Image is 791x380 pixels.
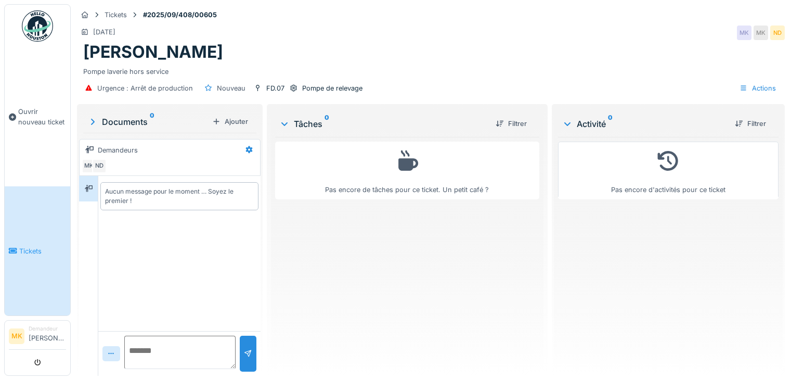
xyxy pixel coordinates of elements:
[325,118,329,130] sup: 0
[18,107,66,126] span: Ouvrir nouveau ticket
[217,83,245,93] div: Nouveau
[83,62,779,77] div: Pompe laverie hors service
[5,186,70,315] a: Tickets
[150,116,154,128] sup: 0
[105,10,127,20] div: Tickets
[139,10,221,20] strong: #2025/09/408/00605
[266,83,284,93] div: FD.07
[87,116,208,128] div: Documents
[770,26,785,40] div: ND
[735,81,781,96] div: Actions
[92,159,107,173] div: ND
[19,246,66,256] span: Tickets
[5,47,70,186] a: Ouvrir nouveau ticket
[22,10,53,42] img: Badge_color-CXgf-gQk.svg
[97,83,193,93] div: Urgence : Arrêt de production
[737,26,751,40] div: MK
[302,83,362,93] div: Pompe de relevage
[9,328,24,344] li: MK
[754,26,768,40] div: MK
[105,187,254,206] div: Aucun message pour le moment … Soyez le premier !
[93,27,115,37] div: [DATE]
[282,146,533,195] div: Pas encore de tâches pour ce ticket. Un petit café ?
[82,159,96,173] div: MK
[279,118,487,130] div: Tâches
[565,146,772,195] div: Pas encore d'activités pour ce ticket
[29,325,66,347] li: [PERSON_NAME]
[562,118,727,130] div: Activité
[98,145,138,155] div: Demandeurs
[608,118,613,130] sup: 0
[83,42,223,62] h1: [PERSON_NAME]
[731,117,770,131] div: Filtrer
[29,325,66,333] div: Demandeur
[491,117,531,131] div: Filtrer
[9,325,66,350] a: MK Demandeur[PERSON_NAME]
[208,115,252,129] div: Ajouter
